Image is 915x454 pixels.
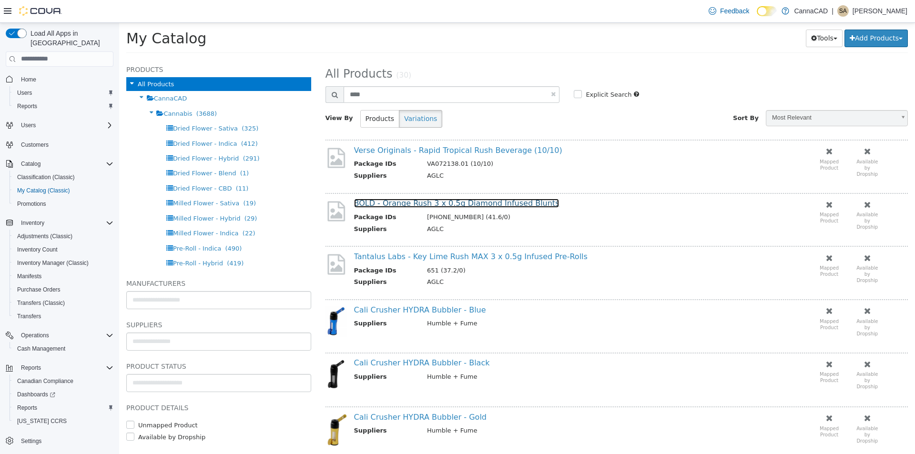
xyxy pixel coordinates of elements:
[235,202,301,213] th: Suppliers
[17,187,70,194] span: My Catalog (Classic)
[235,136,301,148] th: Package IDs
[301,349,631,361] td: Humble + Fume
[2,216,117,230] button: Inventory
[10,414,117,428] button: [US_STATE] CCRS
[21,364,41,372] span: Reports
[13,101,41,112] a: Reports
[301,243,631,255] td: 651 (37.2/0)
[17,139,113,151] span: Customers
[17,272,41,280] span: Manifests
[235,335,371,344] a: Cali Crusher HYDRA Bubbler - Black
[77,87,98,94] span: (3688)
[13,172,113,183] span: Classification (Classic)
[2,157,117,171] button: Catalog
[13,198,113,210] span: Promotions
[17,73,113,85] span: Home
[235,390,367,399] a: Cali Crusher HYDRA Bubbler - Gold
[13,375,113,387] span: Canadian Compliance
[7,7,87,24] span: My Catalog
[54,162,112,169] span: Dried Flower - CBD
[10,283,117,296] button: Purchase Orders
[17,391,55,398] span: Dashboards
[235,123,443,132] a: Verse Originals - Rapid Tropical Rush Beverage (10/10)
[17,434,113,446] span: Settings
[54,222,102,229] span: Pre-Roll - Indica
[277,48,292,57] small: (30)
[10,388,117,401] a: Dashboards
[17,330,113,341] span: Operations
[17,435,45,447] a: Settings
[117,162,130,169] span: (11)
[13,198,50,210] a: Promotions
[206,44,274,58] span: All Products
[13,87,36,99] a: Users
[10,230,117,243] button: Adjustments (Classic)
[737,136,759,154] small: Available by Dropship
[17,313,41,320] span: Transfers
[464,67,512,77] label: Explicit Search
[737,189,759,207] small: Available by Dropship
[13,271,113,282] span: Manifests
[10,243,117,256] button: Inventory Count
[837,5,849,17] div: Sam A.
[13,244,61,255] a: Inventory Count
[122,102,139,109] span: (325)
[13,402,113,414] span: Reports
[54,132,120,139] span: Dried Flower - Hybrid
[17,158,44,170] button: Catalog
[687,7,723,24] button: Tools
[13,231,76,242] a: Adjustments (Classic)
[13,389,59,400] a: Dashboards
[17,404,37,412] span: Reports
[54,147,117,154] span: Dried Flower - Blend
[757,6,777,16] input: Dark Mode
[301,202,631,213] td: AGLC
[737,242,759,260] small: Available by Dropship
[235,296,301,308] th: Suppliers
[21,160,41,168] span: Catalog
[17,232,72,240] span: Adjustments (Classic)
[853,5,907,17] p: [PERSON_NAME]
[13,231,113,242] span: Adjustments (Classic)
[701,242,720,254] small: Mapped Product
[10,374,117,388] button: Canadian Compliance
[13,311,113,322] span: Transfers
[19,58,55,65] span: All Products
[21,121,36,129] span: Users
[7,255,192,266] h5: Manufacturers
[206,390,228,424] img: 150
[235,282,367,292] a: Cali Crusher HYDRA Bubbler - Blue
[10,310,117,323] button: Transfers
[647,87,789,103] a: Most Relevant
[17,217,113,229] span: Inventory
[54,192,121,199] span: Milled Flower - Hybrid
[17,139,52,151] a: Customers
[17,200,46,208] span: Promotions
[13,311,45,322] a: Transfers
[2,72,117,86] button: Home
[19,6,62,16] img: Cova
[21,332,49,339] span: Operations
[235,349,301,361] th: Suppliers
[17,398,79,407] label: Unmapped Product
[17,259,89,267] span: Inventory Manager (Classic)
[13,415,71,427] a: [US_STATE] CCRS
[13,415,113,427] span: Washington CCRS
[737,349,759,366] small: Available by Dropship
[21,76,36,83] span: Home
[21,437,41,445] span: Settings
[235,190,301,202] th: Package IDs
[10,171,117,184] button: Classification (Classic)
[10,86,117,100] button: Users
[13,87,113,99] span: Users
[122,117,139,124] span: (412)
[17,120,113,131] span: Users
[235,176,440,185] a: BOLD - Orange Rush 3 x 0.5g Diamond Infused Blunts
[17,246,58,253] span: Inventory Count
[123,207,136,214] span: (22)
[10,256,117,270] button: Inventory Manager (Classic)
[13,284,64,295] a: Purchase Orders
[13,172,79,183] a: Classification (Classic)
[21,219,44,227] span: Inventory
[7,338,192,349] h5: Product Status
